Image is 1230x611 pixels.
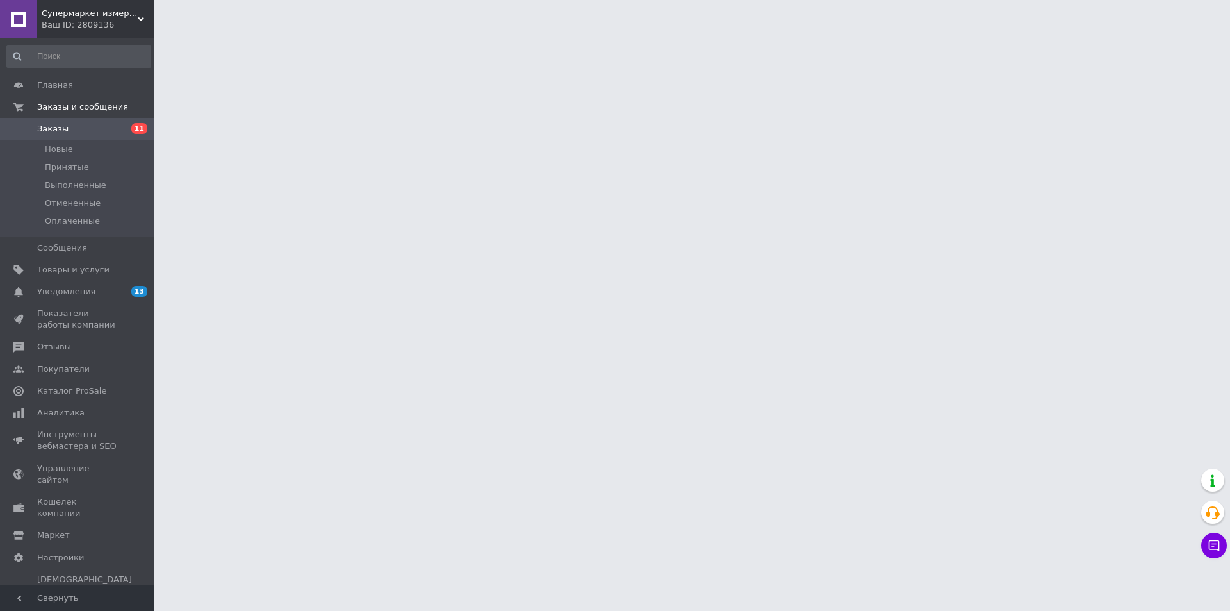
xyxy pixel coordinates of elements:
[45,162,89,173] span: Принятые
[37,364,90,375] span: Покупатели
[37,264,110,276] span: Товары и услуги
[37,429,119,452] span: Инструменты вебмастера и SEO
[37,574,132,609] span: [DEMOGRAPHIC_DATA] и счета
[42,8,138,19] span: Супермаркет измерительных приборов AllTest
[1201,533,1227,558] button: Чат с покупателем
[42,19,154,31] div: Ваш ID: 2809136
[37,385,106,397] span: Каталог ProSale
[37,341,71,353] span: Отзывы
[37,530,70,541] span: Маркет
[37,496,119,519] span: Кошелек компании
[45,215,100,227] span: Оплаченные
[45,180,106,191] span: Выполненные
[37,123,69,135] span: Заказы
[37,463,119,486] span: Управление сайтом
[131,286,147,297] span: 13
[6,45,151,68] input: Поиск
[131,123,147,134] span: 11
[37,80,73,91] span: Главная
[37,308,119,331] span: Показатели работы компании
[37,552,84,564] span: Настройки
[45,197,101,209] span: Отмененные
[37,286,95,297] span: Уведомления
[37,101,128,113] span: Заказы и сообщения
[45,144,73,155] span: Новые
[37,407,85,419] span: Аналитика
[37,242,87,254] span: Сообщения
